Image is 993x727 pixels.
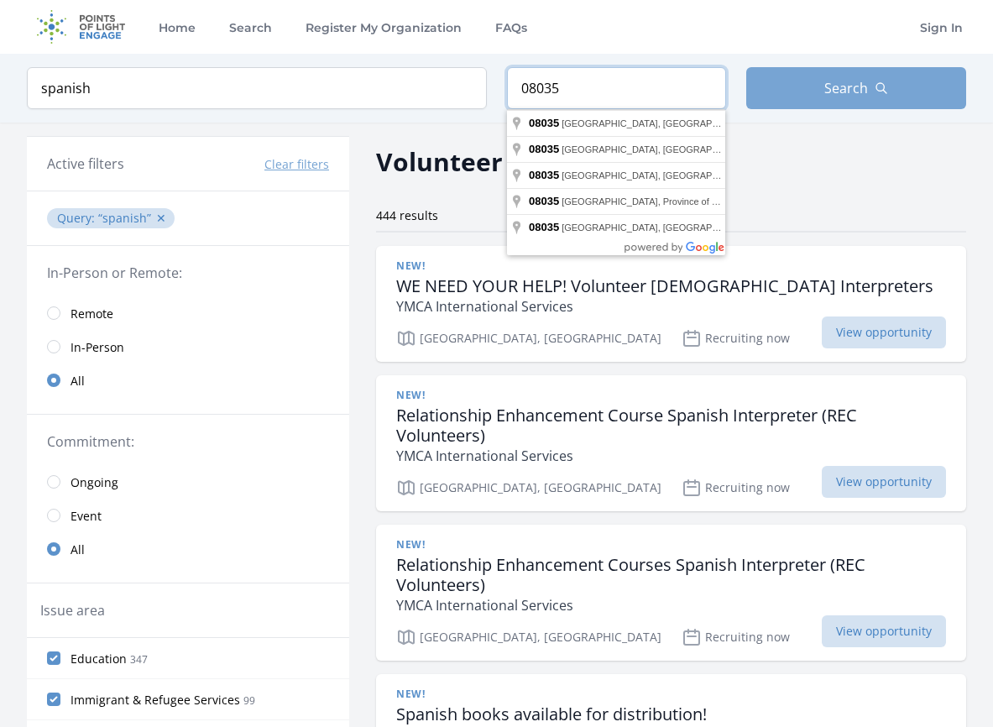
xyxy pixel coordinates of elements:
[396,627,661,647] p: [GEOGRAPHIC_DATA], [GEOGRAPHIC_DATA]
[529,117,559,129] span: 08035
[376,143,687,180] h2: Volunteer Opportunities
[130,652,148,667] span: 347
[396,276,933,296] h3: WE NEED YOUR HELP! Volunteer [DEMOGRAPHIC_DATA] Interpreters
[47,431,329,452] legend: Commitment:
[822,615,946,647] span: View opportunity
[71,474,118,491] span: Ongoing
[57,210,98,226] span: Query :
[562,118,860,128] span: [GEOGRAPHIC_DATA], [GEOGRAPHIC_DATA], [GEOGRAPHIC_DATA]
[156,210,166,227] button: ✕
[822,316,946,348] span: View opportunity
[376,375,966,511] a: New! Relationship Enhancement Course Spanish Interpreter (REC Volunteers) YMCA International Serv...
[529,169,559,181] span: 08035
[396,296,933,316] p: YMCA International Services
[746,67,966,109] button: Search
[396,555,946,595] h3: Relationship Enhancement Courses Spanish Interpreter (REC Volunteers)
[376,207,438,223] span: 444 results
[396,389,425,402] span: New!
[822,466,946,498] span: View opportunity
[396,446,946,466] p: YMCA International Services
[71,306,113,322] span: Remote
[396,538,425,552] span: New!
[71,339,124,356] span: In-Person
[396,259,425,273] span: New!
[396,595,946,615] p: YMCA International Services
[27,532,349,566] a: All
[98,210,151,226] q: spanish
[47,263,329,283] legend: In-Person or Remote:
[71,651,127,667] span: Education
[682,478,790,498] p: Recruiting now
[376,525,966,661] a: New! Relationship Enhancement Courses Spanish Interpreter (REC Volunteers) YMCA International Ser...
[27,67,487,109] input: Keyword
[396,328,661,348] p: [GEOGRAPHIC_DATA], [GEOGRAPHIC_DATA]
[27,363,349,397] a: All
[529,221,559,233] span: 08035
[396,704,707,724] h3: Spanish books available for distribution!
[396,478,661,498] p: [GEOGRAPHIC_DATA], [GEOGRAPHIC_DATA]
[243,693,255,708] span: 99
[71,541,85,558] span: All
[824,78,868,98] span: Search
[264,156,329,173] button: Clear filters
[529,143,559,155] span: 08035
[507,67,727,109] input: Location
[47,693,60,706] input: Immigrant & Refugee Services 99
[27,499,349,532] a: Event
[47,651,60,665] input: Education 347
[682,627,790,647] p: Recruiting now
[71,692,240,709] span: Immigrant & Refugee Services
[71,373,85,390] span: All
[376,246,966,362] a: New! WE NEED YOUR HELP! Volunteer [DEMOGRAPHIC_DATA] Interpreters YMCA International Services [GE...
[562,222,860,233] span: [GEOGRAPHIC_DATA], [GEOGRAPHIC_DATA], [GEOGRAPHIC_DATA]
[562,196,909,207] span: [GEOGRAPHIC_DATA], Province of [GEOGRAPHIC_DATA], [GEOGRAPHIC_DATA]
[47,154,124,174] h3: Active filters
[682,328,790,348] p: Recruiting now
[27,296,349,330] a: Remote
[529,195,559,207] span: 08035
[562,144,759,154] span: [GEOGRAPHIC_DATA], [GEOGRAPHIC_DATA]
[27,465,349,499] a: Ongoing
[40,600,105,620] legend: Issue area
[71,508,102,525] span: Event
[562,170,860,180] span: [GEOGRAPHIC_DATA], [GEOGRAPHIC_DATA], [GEOGRAPHIC_DATA]
[396,405,946,446] h3: Relationship Enhancement Course Spanish Interpreter (REC Volunteers)
[396,688,425,701] span: New!
[27,330,349,363] a: In-Person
